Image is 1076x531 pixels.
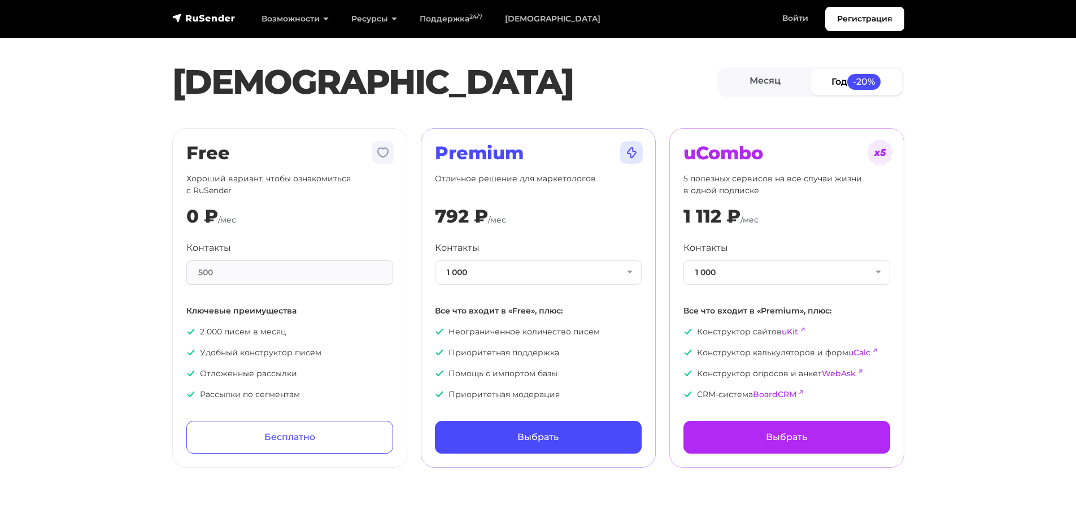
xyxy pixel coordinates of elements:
h1: [DEMOGRAPHIC_DATA] [172,62,717,102]
h2: Premium [435,142,642,164]
img: tarif-ucombo.svg [866,139,894,166]
img: icon-ok.svg [435,348,444,357]
p: Приоритетная модерация [435,389,642,401]
button: 1 000 [683,260,890,285]
p: Конструктор калькуляторов и форм [683,347,890,359]
img: icon-ok.svg [683,369,692,378]
a: Войти [771,7,820,30]
span: /мес [218,215,236,225]
img: icon-ok.svg [683,348,692,357]
h2: uCombo [683,142,890,164]
a: Месяц [720,69,811,94]
p: Помощь с импортом базы [435,368,642,380]
img: icon-ok.svg [186,390,195,399]
span: /мес [740,215,759,225]
div: 0 ₽ [186,206,218,227]
img: icon-ok.svg [683,390,692,399]
label: Контакты [683,241,728,255]
div: 1 112 ₽ [683,206,740,227]
p: Приоритетная поддержка [435,347,642,359]
p: Рассылки по сегментам [186,389,393,401]
span: /мес [488,215,506,225]
img: tarif-premium.svg [618,139,645,166]
a: Выбрать [435,421,642,454]
p: Конструктор сайтов [683,326,890,338]
a: Ресурсы [340,7,408,31]
img: tarif-free.svg [369,139,397,166]
a: Бесплатно [186,421,393,454]
a: BoardCRM [753,389,796,399]
span: -20% [847,74,881,89]
h2: Free [186,142,393,164]
p: Ключевые преимущества [186,305,393,317]
label: Контакты [186,241,231,255]
img: icon-ok.svg [435,390,444,399]
a: [DEMOGRAPHIC_DATA] [494,7,612,31]
p: Все что входит в «Free», плюс: [435,305,642,317]
p: Удобный конструктор писем [186,347,393,359]
a: Поддержка24/7 [408,7,494,31]
img: icon-ok.svg [186,348,195,357]
p: Конструктор опросов и анкет [683,368,890,380]
a: uKit [782,327,798,337]
img: icon-ok.svg [186,327,195,336]
p: Отложенные рассылки [186,368,393,380]
sup: 24/7 [469,13,482,20]
a: Возможности [250,7,340,31]
img: RuSender [172,12,236,24]
img: icon-ok.svg [435,327,444,336]
a: WebAsk [822,368,856,378]
a: Выбрать [683,421,890,454]
img: icon-ok.svg [186,369,195,378]
p: Хороший вариант, чтобы ознакомиться с RuSender [186,173,393,197]
p: Отличное решение для маркетологов [435,173,642,197]
a: Регистрация [825,7,904,31]
p: CRM-система [683,389,890,401]
p: Все что входит в «Premium», плюс: [683,305,890,317]
p: 2 000 писем в месяц [186,326,393,338]
img: icon-ok.svg [435,369,444,378]
button: 1 000 [435,260,642,285]
a: Год [811,69,902,94]
p: Неограниченное количество писем [435,326,642,338]
div: 792 ₽ [435,206,488,227]
a: uCalc [848,347,870,358]
p: 5 полезных сервисов на все случаи жизни в одной подписке [683,173,890,197]
img: icon-ok.svg [683,327,692,336]
label: Контакты [435,241,480,255]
